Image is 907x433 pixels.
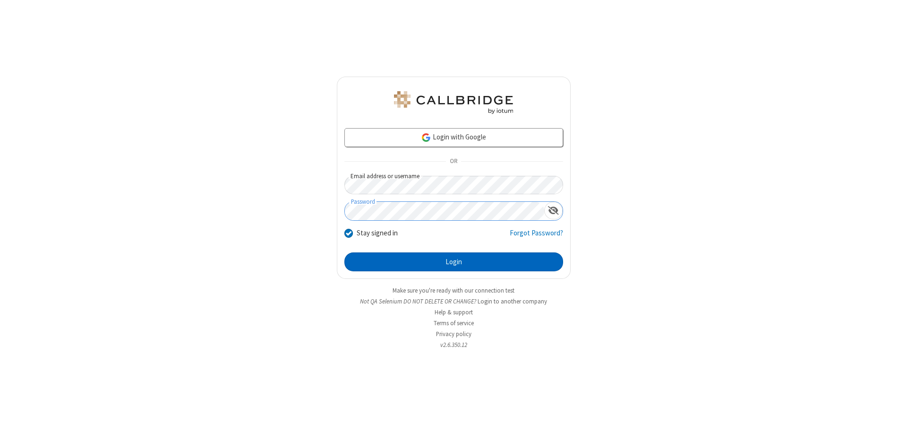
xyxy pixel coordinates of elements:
label: Stay signed in [357,228,398,239]
a: Privacy policy [436,330,471,338]
img: google-icon.png [421,132,431,143]
a: Terms of service [434,319,474,327]
a: Help & support [435,308,473,316]
a: Forgot Password? [510,228,563,246]
a: Make sure you're ready with our connection test [393,286,514,294]
button: Login to another company [478,297,547,306]
img: QA Selenium DO NOT DELETE OR CHANGE [392,91,515,114]
span: OR [446,155,461,168]
button: Login [344,252,563,271]
input: Password [345,202,544,220]
li: v2.6.350.12 [337,340,571,349]
li: Not QA Selenium DO NOT DELETE OR CHANGE? [337,297,571,306]
input: Email address or username [344,176,563,194]
a: Login with Google [344,128,563,147]
div: Show password [544,202,563,219]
